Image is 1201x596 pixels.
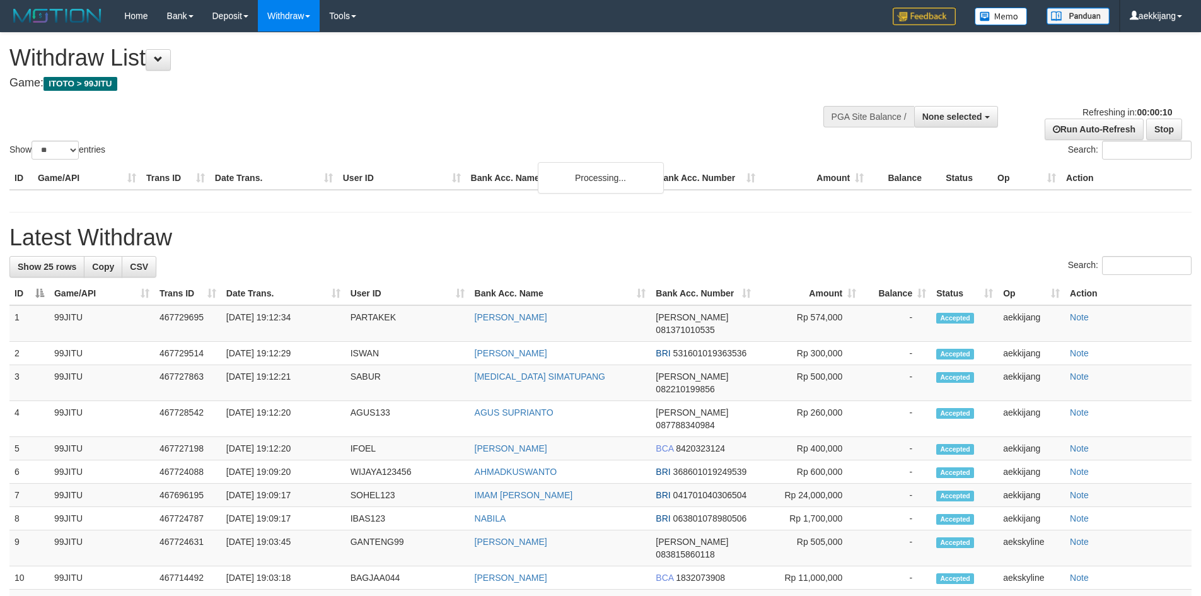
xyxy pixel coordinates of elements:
[9,460,49,484] td: 6
[475,312,547,322] a: [PERSON_NAME]
[998,282,1065,305] th: Op: activate to sort column ascending
[756,507,861,530] td: Rp 1,700,000
[345,484,470,507] td: SOHEL123
[154,460,221,484] td: 467724088
[998,530,1065,566] td: aekskyline
[998,305,1065,342] td: aekkijang
[9,342,49,365] td: 2
[221,566,345,590] td: [DATE] 19:03:18
[1082,107,1172,117] span: Refreshing in:
[756,401,861,437] td: Rp 260,000
[466,167,653,190] th: Bank Acc. Name
[656,573,673,583] span: BCA
[1102,141,1192,160] input: Search:
[914,106,998,127] button: None selected
[656,312,728,322] span: [PERSON_NAME]
[9,530,49,566] td: 9
[656,537,728,547] span: [PERSON_NAME]
[931,282,998,305] th: Status: activate to sort column ascending
[756,566,861,590] td: Rp 11,000,000
[154,507,221,530] td: 467724787
[756,530,861,566] td: Rp 505,000
[861,566,931,590] td: -
[936,349,974,359] span: Accepted
[9,282,49,305] th: ID: activate to sort column descending
[656,348,670,358] span: BRI
[936,573,974,584] span: Accepted
[861,484,931,507] td: -
[1061,167,1192,190] th: Action
[154,437,221,460] td: 467727198
[1070,537,1089,547] a: Note
[756,437,861,460] td: Rp 400,000
[154,401,221,437] td: 467728542
[345,282,470,305] th: User ID: activate to sort column ascending
[9,305,49,342] td: 1
[760,167,869,190] th: Amount
[861,365,931,401] td: -
[861,305,931,342] td: -
[1070,513,1089,523] a: Note
[221,484,345,507] td: [DATE] 19:09:17
[49,437,154,460] td: 99JITU
[756,305,861,342] td: Rp 574,000
[1137,107,1172,117] strong: 00:00:10
[475,573,547,583] a: [PERSON_NAME]
[861,507,931,530] td: -
[345,342,470,365] td: ISWAN
[221,305,345,342] td: [DATE] 19:12:34
[475,407,554,418] a: AGUS SUPRIANTO
[9,566,49,590] td: 10
[656,325,714,335] span: Copy 081371010535 to clipboard
[869,167,941,190] th: Balance
[1070,348,1089,358] a: Note
[861,437,931,460] td: -
[49,484,154,507] td: 99JITU
[141,167,210,190] th: Trans ID
[676,443,725,453] span: Copy 8420323124 to clipboard
[475,467,557,477] a: AHMADKUSWANTO
[651,282,756,305] th: Bank Acc. Number: activate to sort column ascending
[49,507,154,530] td: 99JITU
[345,507,470,530] td: IBAS123
[154,342,221,365] td: 467729514
[49,282,154,305] th: Game/API: activate to sort column ascending
[998,507,1065,530] td: aekkijang
[893,8,956,25] img: Feedback.jpg
[122,256,156,278] a: CSV
[475,371,605,382] a: [MEDICAL_DATA] SIMATUPANG
[861,460,931,484] td: -
[992,167,1061,190] th: Op
[9,45,788,71] h1: Withdraw List
[475,443,547,453] a: [PERSON_NAME]
[154,566,221,590] td: 467714492
[221,365,345,401] td: [DATE] 19:12:21
[998,460,1065,484] td: aekkijang
[345,437,470,460] td: IFOEL
[154,365,221,401] td: 467727863
[9,484,49,507] td: 7
[475,537,547,547] a: [PERSON_NAME]
[154,484,221,507] td: 467696195
[1070,573,1089,583] a: Note
[221,342,345,365] td: [DATE] 19:12:29
[936,372,974,383] span: Accepted
[936,491,974,501] span: Accepted
[936,444,974,455] span: Accepted
[470,282,651,305] th: Bank Acc. Name: activate to sort column ascending
[656,467,670,477] span: BRI
[656,407,728,418] span: [PERSON_NAME]
[1070,443,1089,453] a: Note
[345,365,470,401] td: SABUR
[673,467,747,477] span: Copy 368601019249539 to clipboard
[861,342,931,365] td: -
[1047,8,1110,25] img: panduan.png
[9,141,105,160] label: Show entries
[823,106,914,127] div: PGA Site Balance /
[345,530,470,566] td: GANTENG99
[154,282,221,305] th: Trans ID: activate to sort column ascending
[130,262,148,272] span: CSV
[1102,256,1192,275] input: Search:
[9,437,49,460] td: 5
[9,365,49,401] td: 3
